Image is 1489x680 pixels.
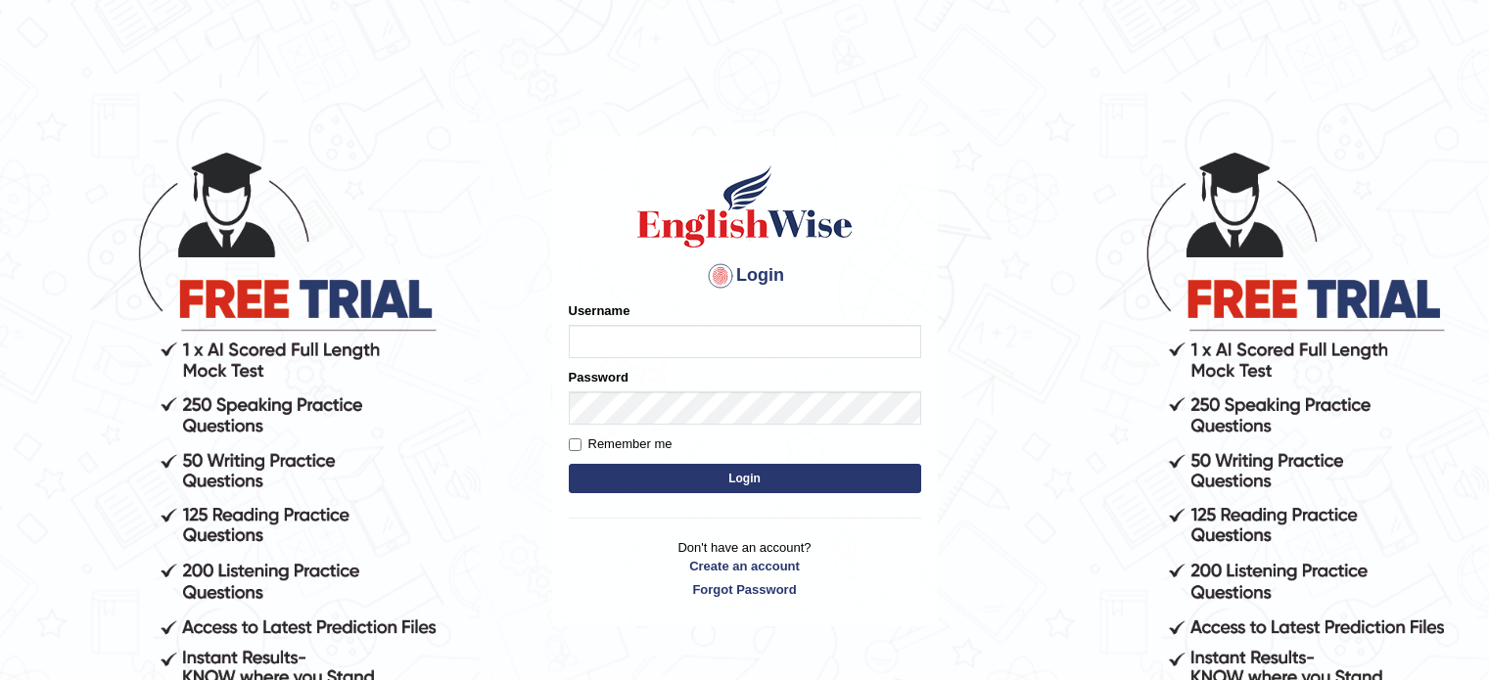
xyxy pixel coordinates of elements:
button: Login [569,464,921,493]
a: Create an account [569,557,921,575]
input: Remember me [569,438,582,451]
a: Forgot Password [569,580,921,599]
p: Don't have an account? [569,538,921,599]
img: Logo of English Wise sign in for intelligent practice with AI [633,162,857,250]
label: Remember me [569,434,673,454]
h4: Login [569,260,921,292]
label: Password [569,368,628,386]
label: Username [569,301,630,320]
